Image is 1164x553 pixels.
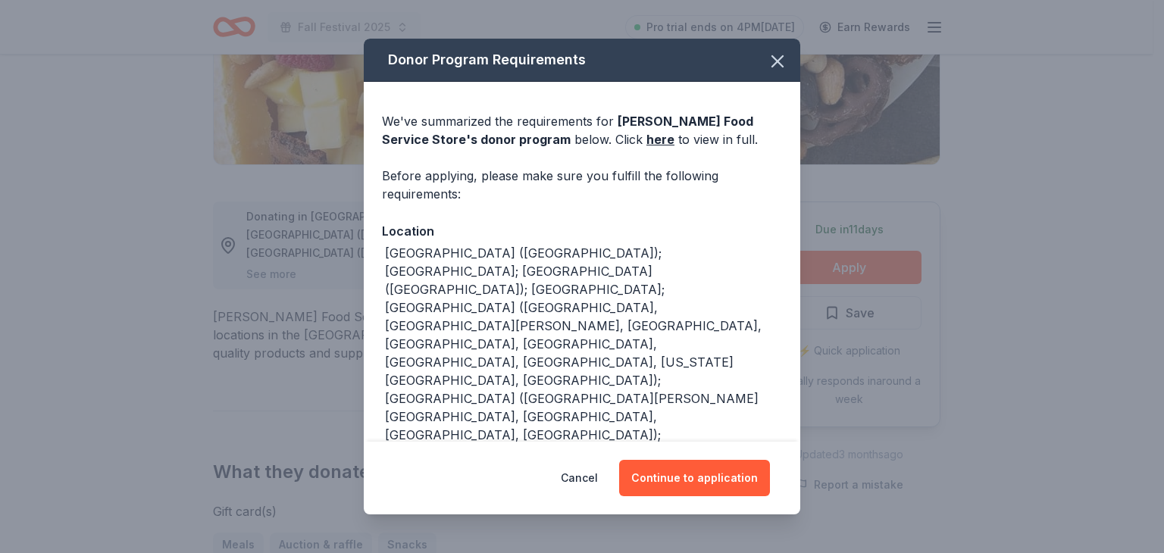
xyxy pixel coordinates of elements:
[382,167,782,203] div: Before applying, please make sure you fulfill the following requirements:
[619,460,770,496] button: Continue to application
[382,112,782,148] div: We've summarized the requirements for below. Click to view in full.
[561,460,598,496] button: Cancel
[382,221,782,241] div: Location
[646,130,674,148] a: here
[364,39,800,82] div: Donor Program Requirements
